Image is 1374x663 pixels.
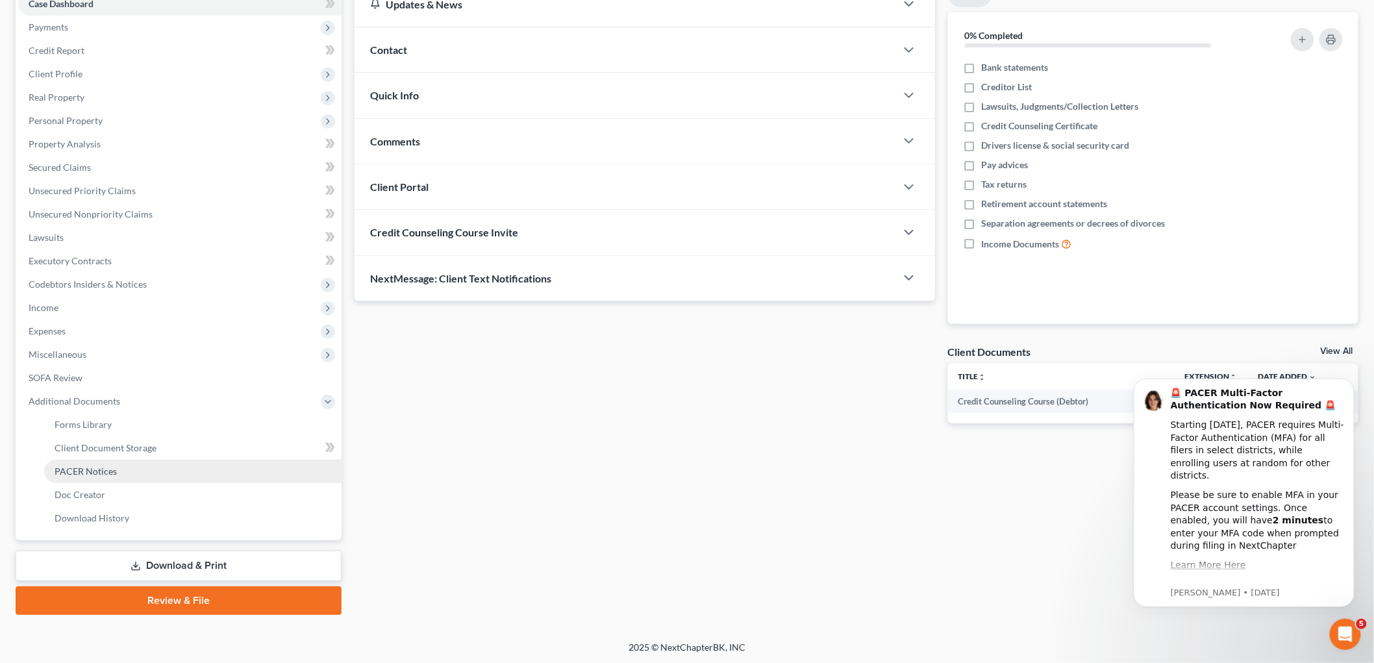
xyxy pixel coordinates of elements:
a: Review & File [16,586,342,615]
span: Credit Counseling Certificate [982,119,1098,132]
span: Creditor List [982,81,1032,94]
span: Client Portal [370,181,429,193]
a: Property Analysis [18,132,342,156]
span: Drivers license & social security card [982,139,1130,152]
span: Quick Info [370,89,419,101]
a: Lawsuits [18,226,342,249]
span: Bank statements [982,61,1049,74]
span: Lawsuits [29,232,64,243]
span: Pay advices [982,158,1029,171]
span: Additional Documents [29,395,120,407]
iframe: Intercom notifications message [1114,359,1374,628]
span: Personal Property [29,115,103,126]
a: Secured Claims [18,156,342,179]
span: Client Profile [29,68,82,79]
span: Lawsuits, Judgments/Collection Letters [982,100,1139,113]
a: PACER Notices [44,460,342,483]
a: Doc Creator [44,483,342,507]
span: Secured Claims [29,162,91,173]
span: Forms Library [55,419,112,430]
a: Unsecured Nonpriority Claims [18,203,342,226]
a: Client Document Storage [44,436,342,460]
span: Unsecured Priority Claims [29,185,136,196]
span: Credit Report [29,45,84,56]
span: Codebtors Insiders & Notices [29,279,147,290]
span: Property Analysis [29,138,101,149]
a: Credit Report [18,39,342,62]
a: View All [1321,347,1353,356]
span: PACER Notices [55,466,117,477]
span: Download History [55,512,129,523]
span: Income Documents [982,238,1060,251]
span: Unsecured Nonpriority Claims [29,208,153,219]
a: SOFA Review [18,366,342,390]
span: Executory Contracts [29,255,112,266]
span: Income [29,302,58,313]
td: Credit Counseling Course (Debtor) [948,390,1175,413]
a: Unsecured Priority Claims [18,179,342,203]
span: Contact [370,44,407,56]
span: Retirement account statements [982,197,1108,210]
span: Tax returns [982,178,1027,191]
a: Titleunfold_more [958,371,986,381]
span: 5 [1356,619,1367,629]
span: Expenses [29,325,66,336]
span: NextMessage: Client Text Notifications [370,272,551,284]
span: Client Document Storage [55,442,156,453]
a: Download History [44,507,342,530]
a: Executory Contracts [18,249,342,273]
a: Download & Print [16,551,342,581]
span: Credit Counseling Course Invite [370,226,518,238]
span: Miscellaneous [29,349,86,360]
a: Forms Library [44,413,342,436]
span: Payments [29,21,68,32]
span: SOFA Review [29,372,82,383]
span: Real Property [29,92,84,103]
span: Doc Creator [55,489,105,500]
span: Separation agreements or decrees of divorces [982,217,1166,230]
iframe: Intercom live chat [1330,619,1361,650]
span: Comments [370,135,420,147]
div: Client Documents [948,345,1031,358]
strong: 0% Completed [965,30,1023,41]
i: unfold_more [979,373,986,381]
